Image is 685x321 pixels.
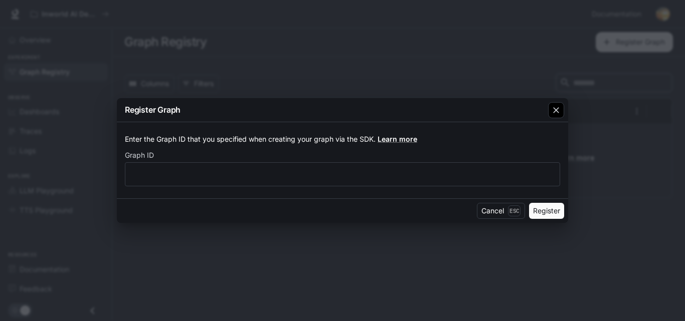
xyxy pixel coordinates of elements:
p: Enter the Graph ID that you specified when creating your graph via the SDK. [125,134,560,144]
button: Register [529,203,564,219]
a: Learn more [378,135,417,143]
p: Register Graph [125,104,181,116]
p: Esc [508,205,521,216]
button: CancelEsc [477,203,525,219]
p: Graph ID [125,152,154,159]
